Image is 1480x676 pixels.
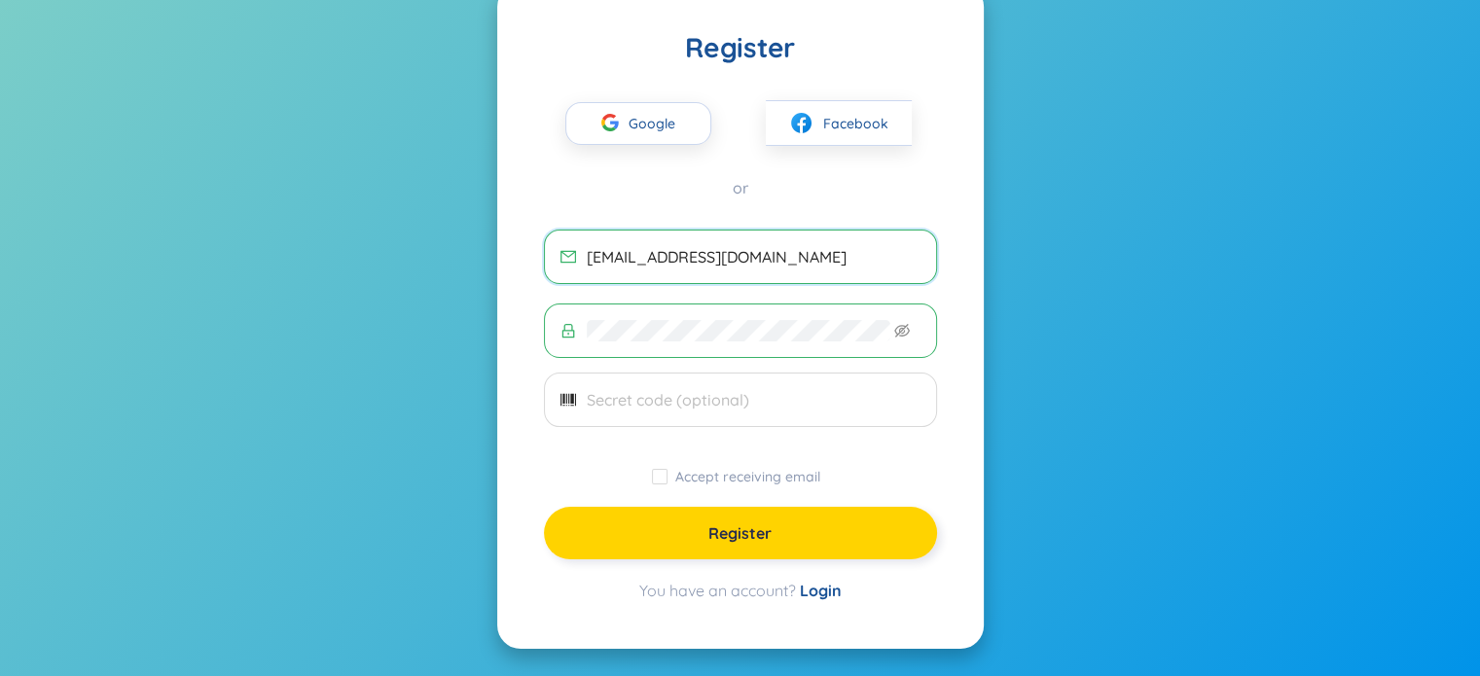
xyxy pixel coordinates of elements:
input: Secret code (optional) [587,389,920,410]
div: You have an account? [544,579,937,602]
a: Login [800,581,842,600]
span: Google [629,103,685,144]
img: facebook [789,111,813,135]
input: Email [587,246,920,267]
span: eye-invisible [894,323,910,338]
span: Accept receiving email [668,468,828,485]
button: Register [544,507,937,559]
div: Register [544,30,937,65]
span: mail [560,249,576,265]
div: or [544,177,937,198]
span: lock [560,323,576,338]
span: Facebook [823,113,888,134]
button: Google [565,102,711,145]
span: Register [708,522,772,544]
span: barcode [560,392,576,408]
button: facebookFacebook [766,100,912,146]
